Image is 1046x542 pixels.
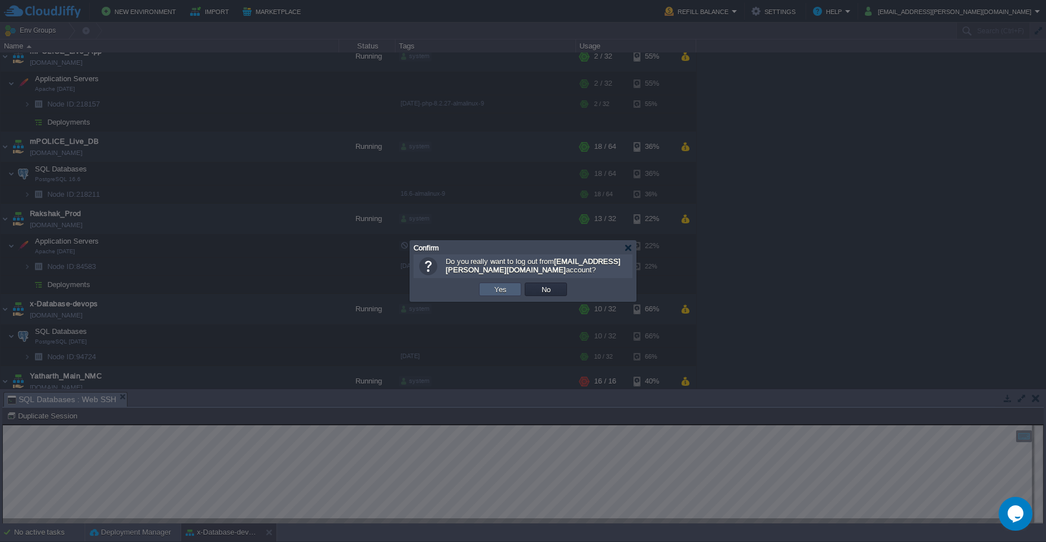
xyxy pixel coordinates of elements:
[414,244,439,252] span: Confirm
[491,284,510,294] button: Yes
[538,284,554,294] button: No
[999,497,1035,531] iframe: chat widget
[446,257,621,274] b: [EMAIL_ADDRESS][PERSON_NAME][DOMAIN_NAME]
[446,257,621,274] span: Do you really want to log out from account?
